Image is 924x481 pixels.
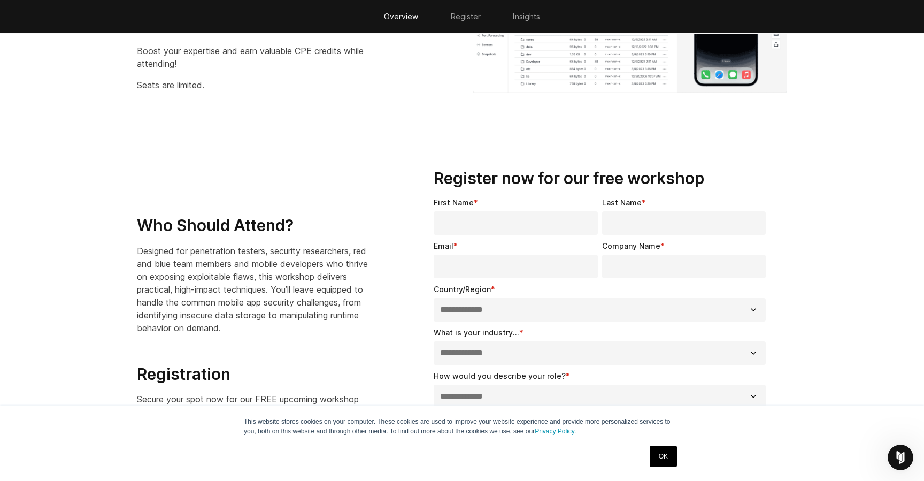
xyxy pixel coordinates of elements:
[434,169,770,189] h3: Register now for our free workshop
[434,241,453,250] span: Email
[434,328,519,337] span: What is your industry...
[137,245,369,334] p: Designed for penetration testers, security researchers, red and blue team members and mobile deve...
[137,45,364,69] span: Boost your expertise and earn valuable CPE credits while attending!
[137,79,398,91] p: Seats are limited.
[244,417,680,436] p: This website stores cookies on your computer. These cookies are used to improve your website expe...
[535,427,576,435] a: Privacy Policy.
[602,198,642,207] span: Last Name
[888,445,913,470] iframe: Intercom live chat
[602,241,660,250] span: Company Name
[650,446,677,467] a: OK
[137,393,369,418] p: Secure your spot now for our FREE upcoming workshop on [DATE] (2pm-5pm)
[434,198,474,207] span: First Name
[137,364,369,385] h3: Registration
[434,285,491,294] span: Country/Region
[434,371,566,380] span: How would you describe your role?
[137,216,369,236] h3: Who Should Attend?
